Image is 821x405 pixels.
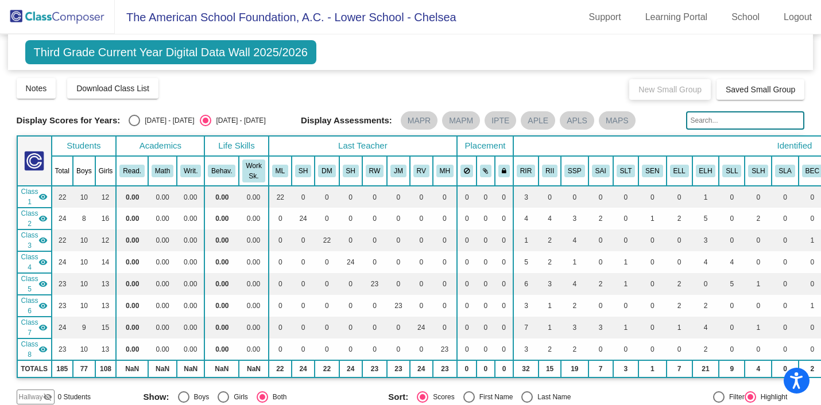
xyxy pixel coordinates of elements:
[17,115,121,126] span: Display Scores for Years:
[387,229,410,251] td: 0
[204,229,239,251] td: 0.00
[745,186,772,208] td: 0
[588,186,613,208] td: 0
[410,229,433,251] td: 0
[239,186,268,208] td: 0.00
[774,8,821,26] a: Logout
[592,165,610,177] button: SAI
[745,273,772,295] td: 1
[539,208,561,229] td: 4
[21,208,38,229] span: Class 2
[539,156,561,186] th: Intensive Reading Intervention
[692,186,719,208] td: 1
[73,295,95,317] td: 10
[772,273,798,295] td: 0
[588,208,613,229] td: 2
[269,208,292,229] td: 0
[269,229,292,251] td: 0
[180,165,201,177] button: Writ.
[745,208,772,229] td: 2
[561,208,588,229] td: 3
[315,186,339,208] td: 0
[339,295,362,317] td: 0
[477,295,495,317] td: 0
[67,78,158,99] button: Download Class List
[211,115,265,126] div: [DATE] - [DATE]
[292,186,315,208] td: 0
[433,208,457,229] td: 0
[495,251,513,273] td: 0
[457,136,513,156] th: Placement
[52,317,73,338] td: 24
[52,156,73,186] th: Total
[387,295,410,317] td: 23
[477,208,495,229] td: 0
[315,273,339,295] td: 0
[561,186,588,208] td: 0
[433,156,457,186] th: Megan Hallan
[301,115,392,126] span: Display Assessments:
[239,229,268,251] td: 0.00
[239,295,268,317] td: 0.00
[387,317,410,338] td: 0
[362,156,387,186] th: Rebecca Wos
[95,156,117,186] th: Girls
[413,165,429,177] button: RV
[25,40,316,64] span: Third Grade Current Year Digital Data Wall 2025/2026
[239,273,268,295] td: 0.00
[588,229,613,251] td: 0
[292,229,315,251] td: 0
[686,111,804,130] input: Search...
[38,301,48,310] mat-icon: visibility
[521,111,555,130] mat-chip: APLE
[513,229,539,251] td: 1
[722,165,741,177] button: SLL
[495,156,513,186] th: Keep with teacher
[667,186,692,208] td: 0
[387,156,410,186] th: Jillian Morgan
[745,156,772,186] th: Spanish Language Learner (High)
[390,165,406,177] button: JM
[457,208,477,229] td: 0
[95,273,117,295] td: 13
[269,186,292,208] td: 22
[457,273,477,295] td: 0
[339,229,362,251] td: 0
[148,208,177,229] td: 0.00
[436,165,454,177] button: MH
[52,295,73,317] td: 23
[613,273,639,295] td: 1
[613,295,639,317] td: 0
[513,186,539,208] td: 3
[204,317,239,338] td: 0.00
[339,251,362,273] td: 24
[772,251,798,273] td: 0
[295,165,311,177] button: SH
[129,115,265,126] mat-radio-group: Select an option
[17,208,52,229] td: Sarah Herffernan - 3B
[410,208,433,229] td: 0
[433,295,457,317] td: 0
[638,229,666,251] td: 0
[116,136,204,156] th: Academics
[495,229,513,251] td: 0
[76,84,149,93] span: Download Class List
[17,186,52,208] td: Maite Landerreche - 3A
[269,156,292,186] th: Maite Landerreche
[401,111,437,130] mat-chip: MAPR
[204,273,239,295] td: 0.00
[38,236,48,245] mat-icon: visibility
[148,229,177,251] td: 0.00
[52,229,73,251] td: 22
[292,251,315,273] td: 0
[513,251,539,273] td: 5
[588,273,613,295] td: 2
[269,317,292,338] td: 0
[670,165,689,177] button: ELL
[745,229,772,251] td: 0
[477,186,495,208] td: 0
[457,229,477,251] td: 0
[719,156,745,186] th: Spanish Language Learner (Low)
[362,317,387,338] td: 0
[177,317,204,338] td: 0.00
